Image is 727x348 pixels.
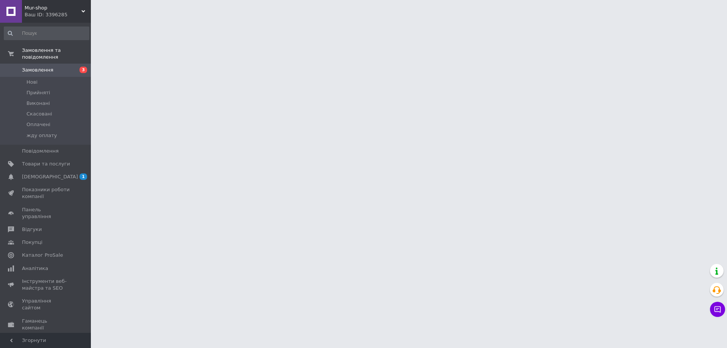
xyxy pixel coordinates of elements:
[22,173,78,180] span: [DEMOGRAPHIC_DATA]
[22,226,42,233] span: Відгуки
[80,173,87,180] span: 1
[22,265,48,272] span: Аналітика
[27,79,37,86] span: Нові
[80,67,87,73] span: 3
[22,298,70,311] span: Управління сайтом
[22,161,70,167] span: Товари та послуги
[4,27,89,40] input: Пошук
[22,252,63,259] span: Каталог ProSale
[25,5,81,11] span: Mur-shop
[22,67,53,73] span: Замовлення
[22,206,70,220] span: Панель управління
[25,11,91,18] div: Ваш ID: 3396285
[710,302,725,317] button: Чат з покупцем
[27,111,52,117] span: Скасовані
[27,121,50,128] span: Оплачені
[27,132,57,139] span: жду оплату
[27,100,50,107] span: Виконані
[22,278,70,292] span: Інструменти веб-майстра та SEO
[22,318,70,331] span: Гаманець компанії
[22,186,70,200] span: Показники роботи компанії
[22,239,42,246] span: Покупці
[22,148,59,154] span: Повідомлення
[27,89,50,96] span: Прийняті
[22,47,91,61] span: Замовлення та повідомлення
